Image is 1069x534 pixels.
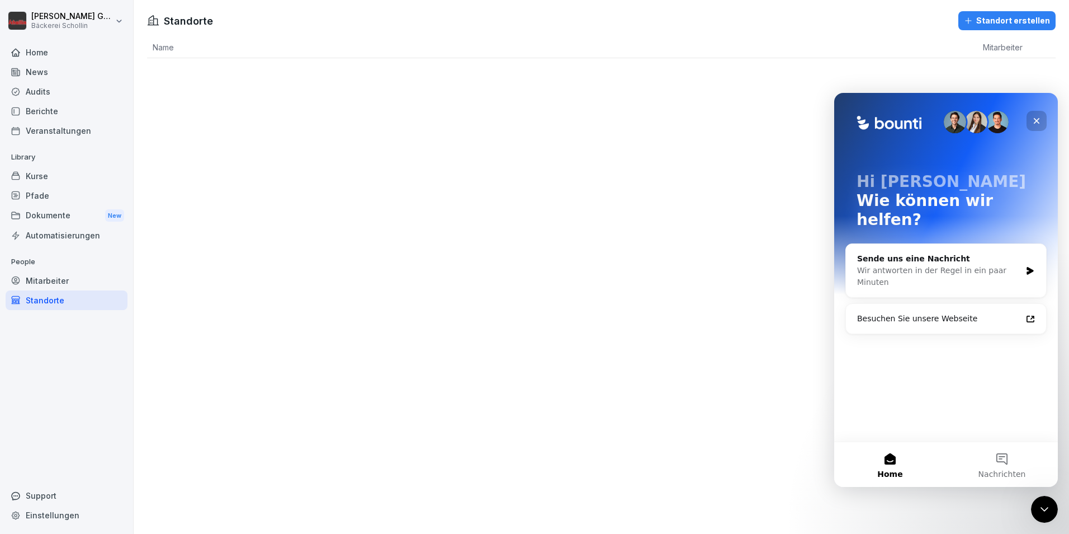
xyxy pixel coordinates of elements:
[6,226,127,245] a: Automatisierungen
[6,43,127,62] a: Home
[1031,496,1058,523] iframe: Intercom live chat
[6,121,127,140] a: Veranstaltungen
[147,37,977,58] th: Name
[6,291,127,310] a: Standorte
[31,12,113,21] p: [PERSON_NAME] Gutnik
[6,101,127,121] a: Berichte
[105,209,124,222] div: New
[6,166,127,186] a: Kurse
[958,11,1056,30] button: Standort erstellen
[6,253,127,271] p: People
[6,186,127,205] a: Pfade
[834,93,1058,487] iframe: Intercom live chat
[6,205,127,226] a: DokumenteNew
[31,22,113,30] p: Bäckerei Schollin
[977,37,1056,58] th: Mitarbeiter
[964,15,1050,27] div: Standort erstellen
[6,271,127,291] a: Mitarbeiter
[164,13,213,29] h1: Standorte
[6,505,127,525] a: Einstellungen
[6,62,127,82] a: News
[6,82,127,101] a: Audits
[6,205,127,226] div: Dokumente
[6,148,127,166] p: Library
[6,486,127,505] div: Support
